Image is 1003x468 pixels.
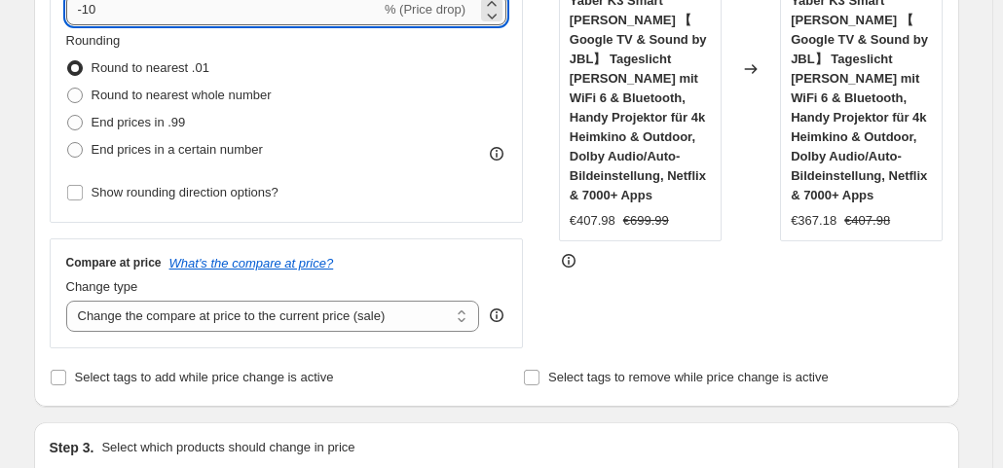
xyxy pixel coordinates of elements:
[92,88,272,102] span: Round to nearest whole number
[66,279,138,294] span: Change type
[50,438,94,457] h2: Step 3.
[623,211,669,231] strike: €699.99
[92,60,209,75] span: Round to nearest .01
[169,256,334,270] button: What's the compare at price?
[66,255,162,270] h3: Compare at price
[92,185,279,199] span: Show rounding direction options?
[92,115,186,129] span: End prices in .99
[92,142,263,157] span: End prices in a certain number
[548,370,829,384] span: Select tags to remove while price change is active
[487,306,506,325] div: help
[101,438,354,457] p: Select which products should change in price
[570,211,615,231] div: €407.98
[791,211,836,231] div: €367.18
[66,33,121,48] span: Rounding
[844,211,890,231] strike: €407.98
[385,2,465,17] span: % (Price drop)
[75,370,334,384] span: Select tags to add while price change is active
